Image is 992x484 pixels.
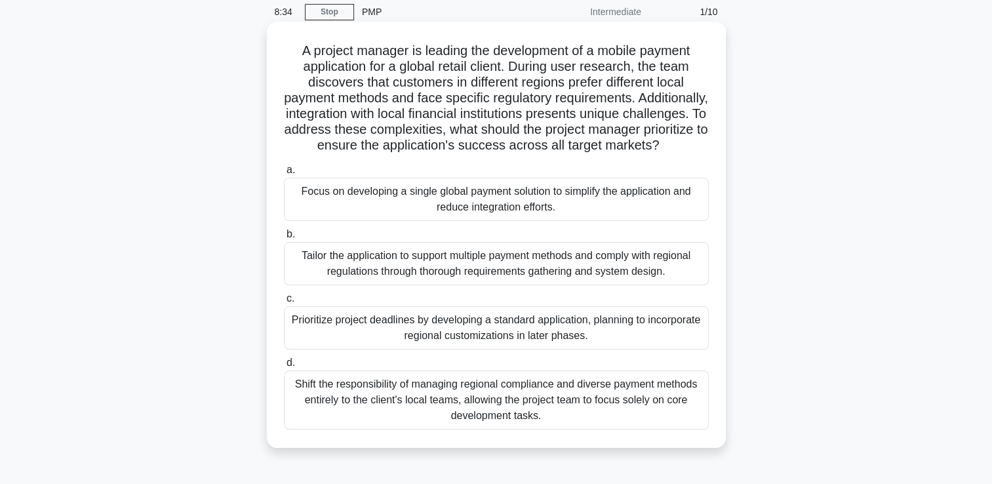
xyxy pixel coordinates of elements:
[283,43,710,154] h5: A project manager is leading the development of a mobile payment application for a global retail ...
[287,357,295,368] span: d.
[284,306,709,350] div: Prioritize project deadlines by developing a standard application, planning to incorporate region...
[287,292,294,304] span: c.
[287,228,295,239] span: b.
[284,178,709,221] div: Focus on developing a single global payment solution to simplify the application and reduce integ...
[287,164,295,175] span: a.
[305,4,354,20] a: Stop
[284,371,709,430] div: Shift the responsibility of managing regional compliance and diverse payment methods entirely to ...
[284,242,709,285] div: Tailor the application to support multiple payment methods and comply with regional regulations t...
